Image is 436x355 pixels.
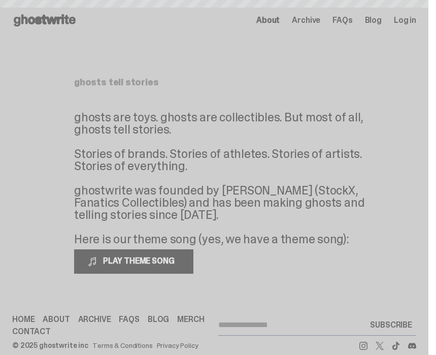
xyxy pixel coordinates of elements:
a: Privacy Policy [157,342,198,349]
button: PLAY THEME SONG [74,249,193,274]
a: Blog [365,16,382,24]
p: ghosts are toys. ghosts are collectibles. But most of all, ghosts tell stories. Stories of brands... [74,111,379,245]
a: FAQs [119,315,139,324]
span: PLAY THEME SONG [99,255,181,266]
button: SUBSCRIBE [366,315,416,335]
a: Contact [12,328,51,336]
a: Terms & Conditions [92,342,152,349]
a: Log in [394,16,416,24]
a: Archive [292,16,320,24]
h1: ghosts tell stories [74,78,354,87]
a: Home [12,315,35,324]
div: © 2025 ghostwrite inc [12,342,88,349]
a: Blog [148,315,169,324]
a: Archive [78,315,111,324]
a: FAQs [332,16,352,24]
a: About [256,16,280,24]
a: Merch [177,315,204,324]
a: About [43,315,70,324]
